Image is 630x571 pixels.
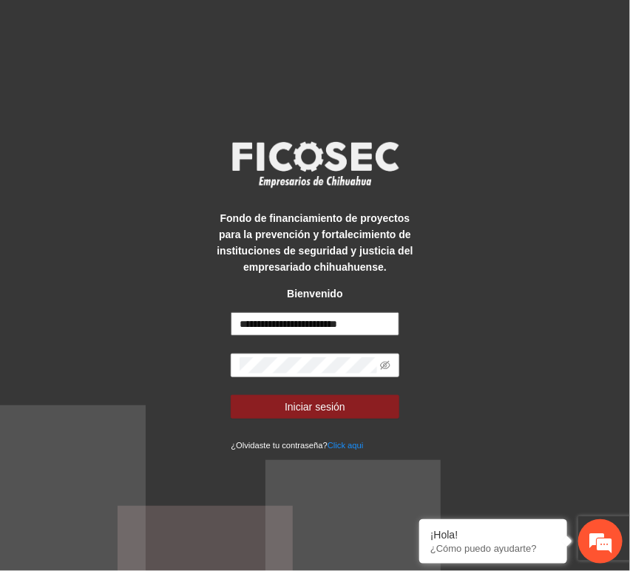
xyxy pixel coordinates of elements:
div: ¡Hola! [430,529,556,541]
div: Chatee con nosotros ahora [77,75,248,95]
strong: Bienvenido [287,288,342,300]
img: logo [223,137,407,192]
span: Iniciar sesión [285,399,345,415]
a: Click aqui [328,441,364,450]
textarea: Escriba su mensaje y pulse “Intro” [7,404,282,456]
strong: Fondo de financiamiento de proyectos para la prevención y fortalecimiento de instituciones de seg... [217,212,413,273]
span: Estamos en línea. [86,197,204,347]
div: Minimizar ventana de chat en vivo [243,7,278,43]
small: ¿Olvidaste tu contraseña? [231,441,363,450]
button: Iniciar sesión [231,395,399,419]
p: ¿Cómo puedo ayudarte? [430,543,556,554]
span: eye-invisible [380,360,390,371]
